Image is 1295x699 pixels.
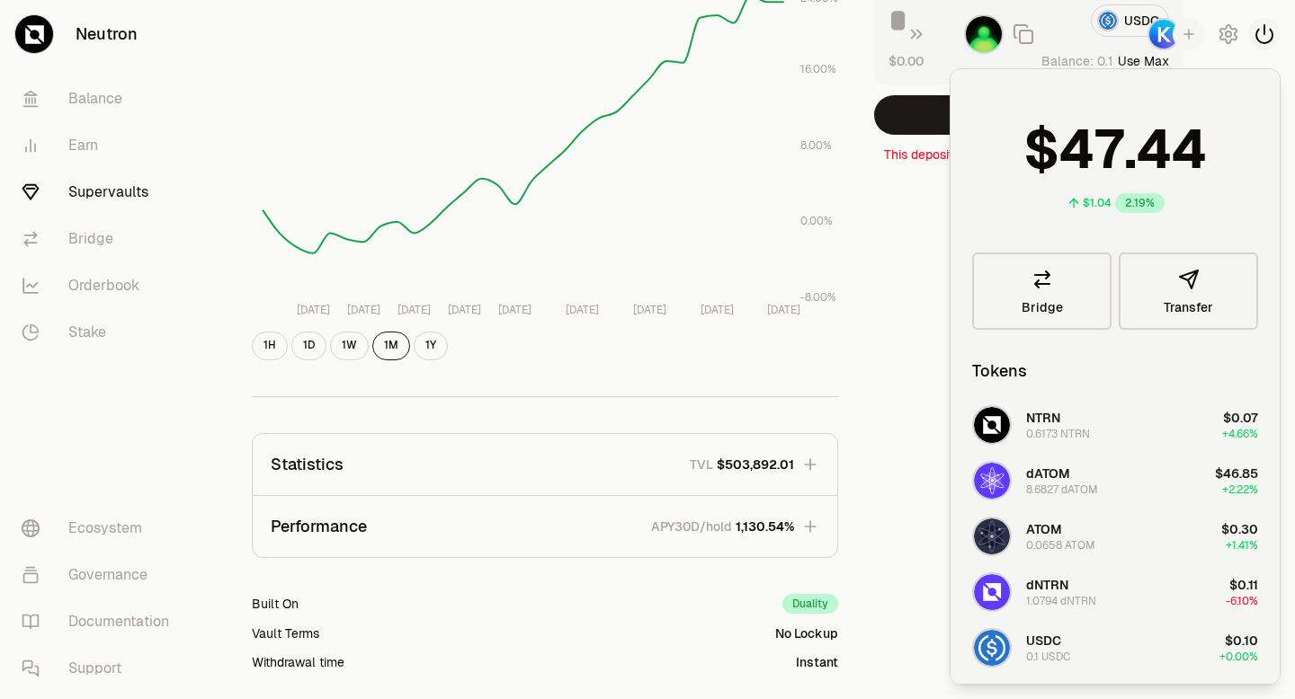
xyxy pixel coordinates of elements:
tspan: [DATE] [767,303,800,317]
tspan: [DATE] [397,303,431,317]
a: Earn [7,122,194,169]
span: $46.85 [1215,465,1258,482]
button: NTRN LogoNTRN0.6173 NTRN$0.07+4.66% [961,398,1269,452]
img: ATOM Logo [974,518,1010,554]
tspan: [DATE] [633,303,666,317]
button: USDC LogoUSDC0.1 USDC$0.10+0.00% [961,621,1269,675]
div: Duality [782,594,838,614]
span: dATOM [1026,465,1070,482]
tspan: 0.00% [800,214,833,228]
p: Statistics [271,452,344,477]
span: $0.10 [1225,633,1258,649]
div: $1.04 [1083,196,1112,210]
a: Bridge [972,252,1112,330]
span: +2.22% [1222,482,1258,497]
div: 2.19% [1115,193,1165,213]
img: dNTRN Logo [974,574,1010,610]
p: APY30D/hold [651,518,732,535]
p: This deposit may fail due to exceeding the deposit cap [874,146,1183,181]
img: NTRN Logo [974,407,1010,443]
div: Withdrawal time [252,653,344,671]
tspan: [DATE] [566,303,599,317]
span: USDC [1026,633,1061,649]
div: 0.0658 ATOM [1026,538,1095,553]
a: Ecosystem [7,505,194,552]
button: 1W [330,332,369,360]
button: 1Y [414,332,448,360]
button: 1M [372,332,410,360]
a: Bridge [7,216,194,262]
img: Keplr [1149,20,1178,49]
tspan: 8.00% [800,138,832,153]
span: $0.07 [1223,410,1258,426]
tspan: [DATE] [448,303,481,317]
span: 1,130.54% [736,518,794,535]
button: 1D [291,332,326,360]
button: StatisticsTVL$503,892.01 [253,434,837,495]
div: 8.6827 dATOM [1026,482,1098,497]
button: dNTRN LogodNTRN1.0794 dNTRN$0.11-6.10% [961,565,1269,619]
span: +0.00% [1219,650,1258,664]
span: -6.10% [1226,594,1258,608]
div: 1.0794 dNTRN [1026,594,1096,608]
tspan: [DATE] [347,303,380,317]
button: Kepi [964,14,1004,54]
div: Instant [796,653,838,671]
a: Stake [7,309,194,356]
span: NTRN [1026,410,1060,426]
button: PerformanceAPY30D/hold1,130.54% [253,496,837,557]
tspan: [DATE] [498,303,531,317]
a: Orderbook [7,262,194,309]
a: Documentation [7,598,194,645]
div: Built On [252,595,299,613]
a: Support [7,645,194,692]
span: dNTRN [1026,577,1068,593]
span: Transfer [1164,301,1213,314]
a: Supervaults [7,169,194,216]
div: Tokens [972,358,1027,384]
span: $0.11 [1229,577,1258,593]
div: Vault Terms [252,624,319,642]
span: ATOM [1026,521,1062,537]
div: 0.6173 NTRN [1026,427,1090,441]
button: Transfer [1119,252,1258,330]
img: USDC Logo [974,630,1010,666]
button: 1H [252,332,288,360]
span: Bridge [1022,301,1063,314]
button: $0.00 [889,51,924,70]
span: +1.41% [1226,538,1258,553]
tspan: -8.00% [800,290,836,305]
a: Balance [7,75,194,122]
tspan: 16.00% [800,62,836,76]
button: ATOM LogoATOM0.0658 ATOM$0.30+1.41% [961,509,1269,563]
span: +4.66% [1222,427,1258,441]
button: dATOM LogodATOM8.6827 dATOM$46.85+2.22% [961,454,1269,508]
span: $503,892.01 [717,456,794,473]
div: 0.1 USDC [1026,650,1070,664]
img: Kepi [966,16,1002,52]
tspan: [DATE] [297,303,330,317]
button: Deposit [874,95,1183,135]
p: TVL [690,456,713,473]
button: Keplr [1148,18,1205,50]
p: Performance [271,514,367,539]
img: dATOM Logo [974,463,1010,499]
div: No Lockup [775,624,838,642]
a: Governance [7,552,194,598]
span: $0.30 [1221,521,1258,537]
tspan: [DATE] [701,303,734,317]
